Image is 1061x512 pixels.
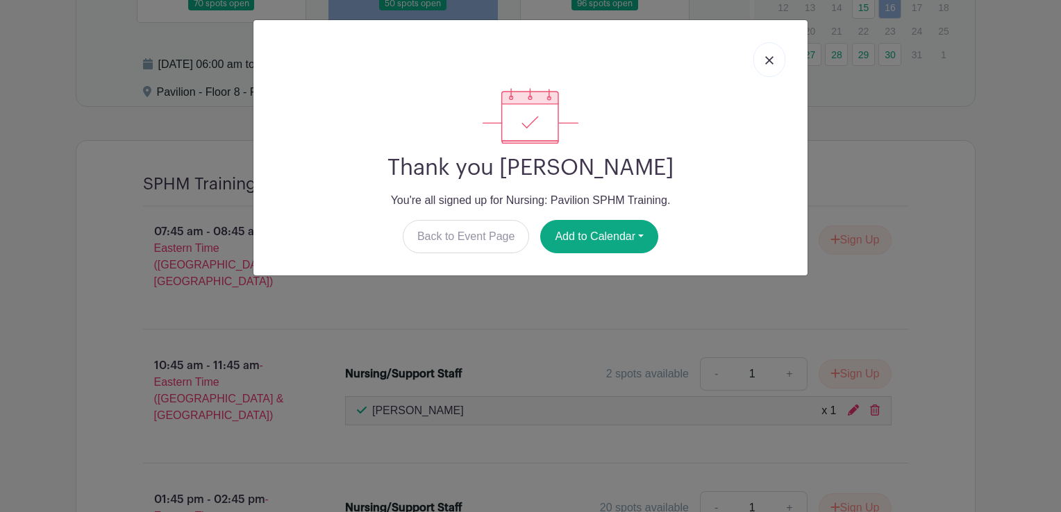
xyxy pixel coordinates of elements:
img: signup_complete-c468d5dda3e2740ee63a24cb0ba0d3ce5d8a4ecd24259e683200fb1569d990c8.svg [483,88,578,144]
button: Add to Calendar [540,220,658,253]
img: close_button-5f87c8562297e5c2d7936805f587ecaba9071eb48480494691a3f1689db116b3.svg [765,56,774,65]
p: You're all signed up for Nursing: Pavilion SPHM Training. [265,192,796,209]
h2: Thank you [PERSON_NAME] [265,155,796,181]
a: Back to Event Page [403,220,530,253]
